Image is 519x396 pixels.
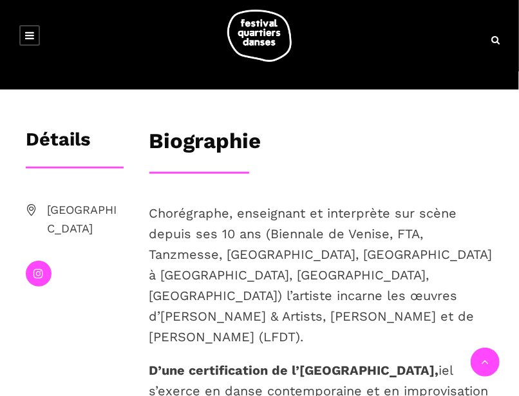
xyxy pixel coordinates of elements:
span: Chorégraphe, enseignant et interprète sur scène depuis ses 10 ans (Biennale de Venise, FTA, Tanzm... [149,205,493,344]
h3: Détails [26,128,90,160]
img: logo-fqd-med [227,10,292,62]
strong: D’une certification de l’[GEOGRAPHIC_DATA], [149,363,439,378]
h3: Biographie [149,128,261,160]
a: instagram [26,261,52,287]
span: [GEOGRAPHIC_DATA] [47,201,124,238]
